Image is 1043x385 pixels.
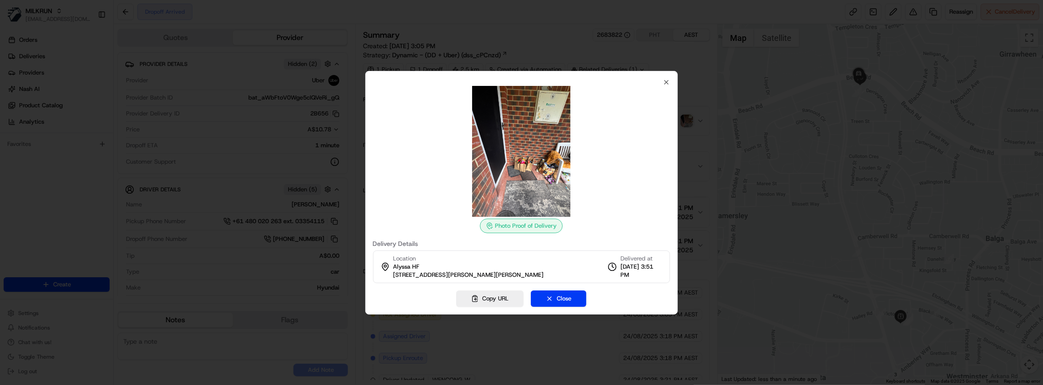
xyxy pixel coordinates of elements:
div: Photo Proof of Delivery [480,219,563,233]
span: [STREET_ADDRESS][PERSON_NAME][PERSON_NAME] [393,271,544,279]
button: Close [531,290,586,307]
span: Alyssa HF [393,263,420,271]
span: [DATE] 3:51 PM [620,263,662,279]
span: Location [393,255,416,263]
label: Delivery Details [373,240,670,247]
button: Copy URL [456,290,524,307]
span: Delivered at [620,255,662,263]
img: photo_proof_of_delivery image [456,86,587,217]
